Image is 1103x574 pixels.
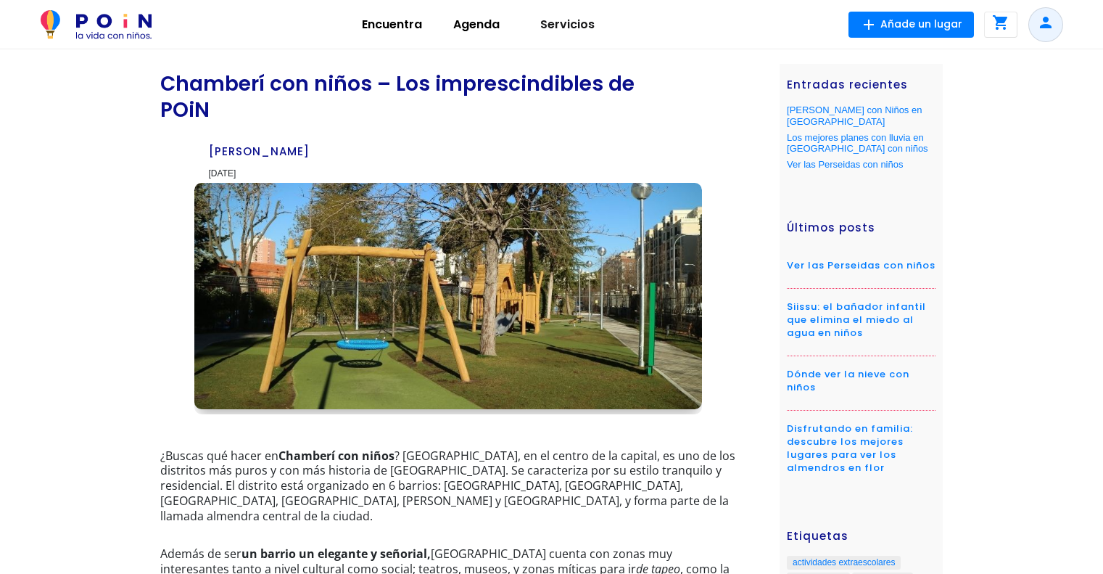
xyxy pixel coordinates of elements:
div: [DATE] [209,171,427,176]
a: Disfrutando en familia: descubre los mejores lugares para ver los almendros en flor [787,422,913,475]
p: Servicios [516,16,619,33]
p: ¿Buscas qué hacer en ? [GEOGRAPHIC_DATA], en el centro de la capital, es uno de los distritos más... [160,448,737,536]
strong: Chamberí con niños [278,448,394,464]
i: shopping_cart [992,14,1009,31]
i: person [1037,14,1054,31]
a: [PERSON_NAME] con Niños en [GEOGRAPHIC_DATA] [787,104,922,127]
a: Los mejores planes con lluvia en [GEOGRAPHIC_DATA] con niños [787,132,928,155]
span: Añade un lugar [880,17,962,31]
h4: Últimos posts [787,221,935,242]
a: Ver las Perseidas con niños [787,159,903,170]
img: Chamberí con niños [194,183,702,409]
a: Dónde ver la nieve con niños [787,367,909,394]
a: Ver las Perseidas con niños [787,258,935,272]
i: add [860,16,877,33]
strong: un barrio un elegante y señorial, [241,546,431,562]
a: Siissu: el bañador infantil que elimina el miedo al agua en niños [787,300,926,340]
img: POiN_logo [41,10,152,39]
span: [PERSON_NAME] [209,144,310,159]
p: Encuentra [347,16,437,33]
h4: Etiquetas [787,530,935,550]
div: Chamberí con niños – Los imprescindibles de POiN [160,71,668,124]
a: actividades extraescolares (3 elementos) [787,556,901,569]
p: Agenda [437,16,517,33]
h4: Entradas recientes [787,78,935,99]
button: Añade un lugar [848,12,974,38]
